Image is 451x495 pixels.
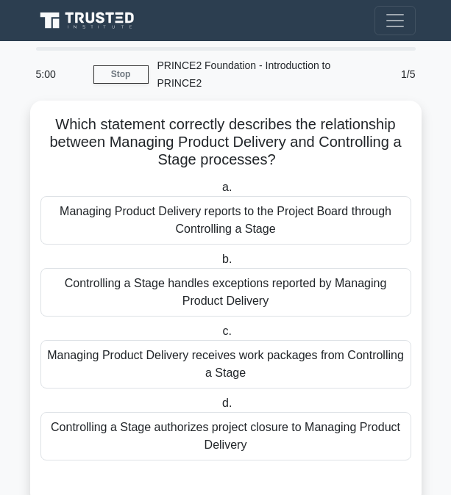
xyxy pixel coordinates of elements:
div: Managing Product Delivery reports to the Project Board through Controlling a Stage [40,196,411,245]
div: Controlling a Stage handles exceptions reported by Managing Product Delivery [40,268,411,317]
div: PRINCE2 Foundation - Introduction to PRINCE2 [149,51,358,98]
h5: Which statement correctly describes the relationship between Managing Product Delivery and Contro... [39,115,413,170]
span: a. [222,181,232,193]
div: Controlling a Stage authorizes project closure to Managing Product Delivery [40,412,411,460]
a: Stop [93,65,149,84]
button: Toggle navigation [374,6,416,35]
div: Managing Product Delivery receives work packages from Controlling a Stage [40,340,411,389]
span: b. [222,253,232,265]
span: c. [223,325,232,337]
span: d. [222,397,232,409]
div: 5:00 [27,59,93,89]
div: 1/5 [358,59,425,89]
